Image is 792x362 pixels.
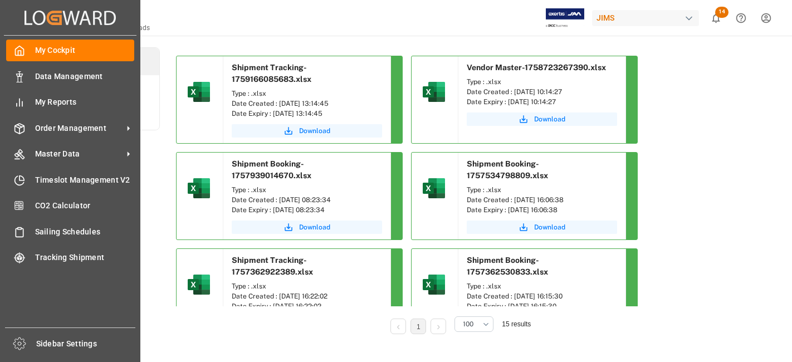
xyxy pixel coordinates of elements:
[232,205,382,215] div: Date Expiry : [DATE] 08:23:34
[502,320,531,328] span: 15 results
[390,319,406,334] li: Previous Page
[299,222,330,232] span: Download
[467,256,548,276] span: Shipment Booking-1757362530833.xlsx
[232,221,382,234] button: Download
[467,195,617,205] div: Date Created : [DATE] 16:06:38
[232,281,382,291] div: Type : .xlsx
[421,175,447,202] img: microsoft-excel-2019--v1.png
[232,185,382,195] div: Type : .xlsx
[35,45,135,56] span: My Cockpit
[6,247,134,268] a: Tracking Shipment
[6,195,134,217] a: CO2 Calculator
[232,109,382,119] div: Date Expiry : [DATE] 13:14:45
[35,96,135,108] span: My Reports
[232,63,311,84] span: Shipment Tracking-1759166085683.xlsx
[35,148,123,160] span: Master Data
[410,319,426,334] li: 1
[232,124,382,138] button: Download
[421,79,447,105] img: microsoft-excel-2019--v1.png
[6,40,134,61] a: My Cockpit
[6,65,134,87] a: Data Management
[299,126,330,136] span: Download
[546,8,584,28] img: Exertis%20JAM%20-%20Email%20Logo.jpg_1722504956.jpg
[454,316,493,332] button: open menu
[232,89,382,99] div: Type : .xlsx
[36,338,136,350] span: Sidebar Settings
[35,71,135,82] span: Data Management
[232,291,382,301] div: Date Created : [DATE] 16:22:02
[35,200,135,212] span: CO2 Calculator
[35,226,135,238] span: Sailing Schedules
[592,7,703,28] button: JIMS
[467,281,617,291] div: Type : .xlsx
[232,195,382,205] div: Date Created : [DATE] 08:23:34
[467,221,617,234] button: Download
[35,174,135,186] span: Timeslot Management V2
[232,256,313,276] span: Shipment Tracking-1757362922389.xlsx
[232,99,382,109] div: Date Created : [DATE] 13:14:45
[729,6,754,31] button: Help Center
[185,271,212,298] img: microsoft-excel-2019--v1.png
[467,112,617,126] button: Download
[467,87,617,97] div: Date Created : [DATE] 10:14:27
[534,114,565,124] span: Download
[534,222,565,232] span: Download
[6,221,134,242] a: Sailing Schedules
[467,291,617,301] div: Date Created : [DATE] 16:15:30
[467,301,617,311] div: Date Expiry : [DATE] 16:15:30
[35,252,135,263] span: Tracking Shipment
[467,77,617,87] div: Type : .xlsx
[467,63,606,72] span: Vendor Master-1758723267390.xlsx
[467,205,617,215] div: Date Expiry : [DATE] 16:06:38
[715,7,729,18] span: 14
[185,175,212,202] img: microsoft-excel-2019--v1.png
[421,271,447,298] img: microsoft-excel-2019--v1.png
[417,323,421,331] a: 1
[467,97,617,107] div: Date Expiry : [DATE] 10:14:27
[35,123,123,134] span: Order Management
[6,169,134,190] a: Timeslot Management V2
[232,301,382,311] div: Date Expiry : [DATE] 16:22:02
[703,6,729,31] button: show 14 new notifications
[431,319,446,334] li: Next Page
[467,159,548,180] span: Shipment Booking-1757534798809.xlsx
[592,10,699,26] div: JIMS
[6,91,134,113] a: My Reports
[463,319,473,329] span: 100
[232,159,311,180] span: Shipment Booking-1757939014670.xlsx
[467,185,617,195] div: Type : .xlsx
[185,79,212,105] img: microsoft-excel-2019--v1.png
